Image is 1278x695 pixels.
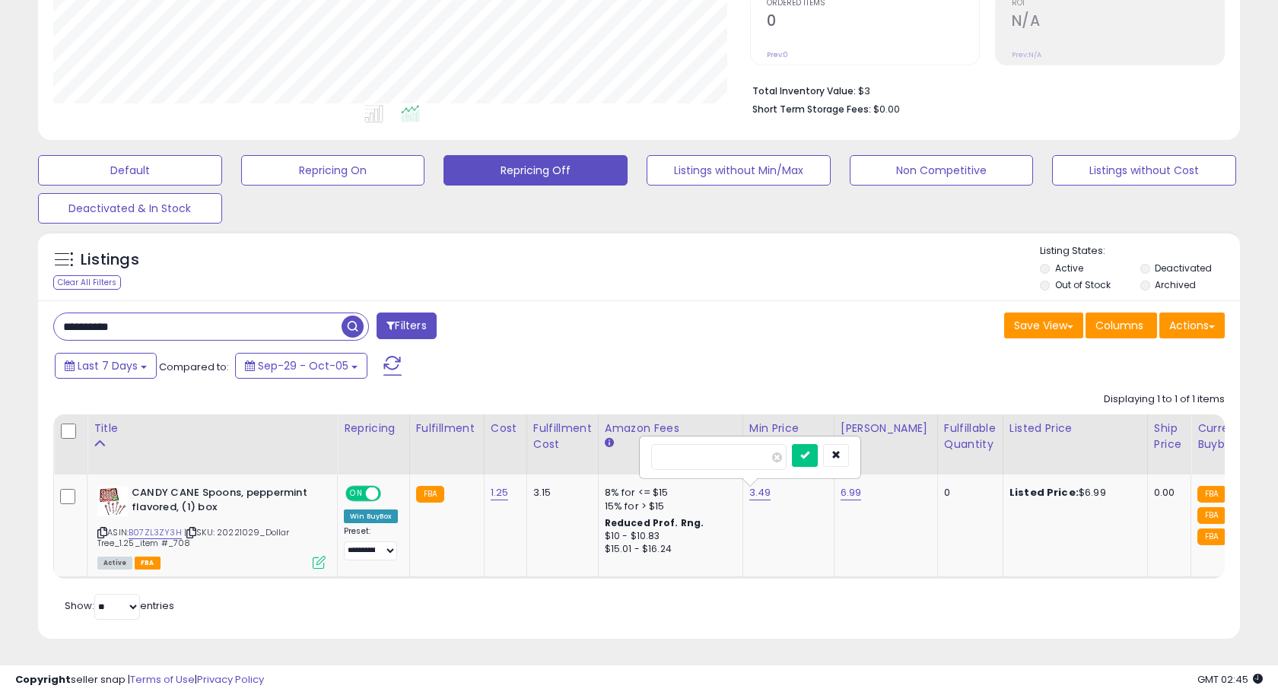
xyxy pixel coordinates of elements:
[1009,485,1079,500] b: Listed Price:
[197,672,264,687] a: Privacy Policy
[97,557,132,570] span: All listings currently available for purchase on Amazon
[1009,420,1141,436] div: Listed Price
[94,420,331,436] div: Title
[1197,528,1226,545] small: FBA
[944,486,991,500] div: 0
[38,193,222,224] button: Deactivated & In Stock
[344,420,403,436] div: Repricing
[38,155,222,186] button: Default
[944,420,997,452] div: Fulfillable Quantity
[1095,318,1143,333] span: Columns
[491,420,520,436] div: Cost
[1197,486,1226,503] small: FBA
[132,486,316,518] b: CANDY CANE Spoons, peppermint flavored, (1) box
[605,516,704,529] b: Reduced Prof. Rng.
[344,526,398,560] div: Preset:
[377,313,436,339] button: Filters
[1040,244,1239,259] p: Listing States:
[130,672,195,687] a: Terms of Use
[841,420,931,436] div: [PERSON_NAME]
[344,509,398,523] div: Win BuyBox
[1197,507,1226,524] small: FBA
[379,487,403,500] span: OFF
[1154,486,1179,500] div: 0.00
[605,543,731,556] div: $15.01 - $16.24
[1154,420,1184,452] div: Ship Price
[129,526,182,539] a: B07ZL3ZY3H
[159,360,229,374] span: Compared to:
[605,500,731,513] div: 15% for > $15
[605,420,736,436] div: Amazon Fees
[97,486,326,567] div: ASIN:
[235,353,367,379] button: Sep-29 - Oct-05
[841,485,862,500] a: 6.99
[1155,262,1212,275] label: Deactivated
[241,155,425,186] button: Repricing On
[752,84,856,97] b: Total Inventory Value:
[605,530,731,543] div: $10 - $10.83
[78,358,138,373] span: Last 7 Days
[65,598,174,613] span: Show: entries
[97,526,290,549] span: | SKU: 20221029_Dollar Tree_1.25_item #_708
[491,485,509,500] a: 1.25
[135,557,161,570] span: FBA
[1012,12,1224,33] h2: N/A
[55,353,157,379] button: Last 7 Days
[1159,313,1225,338] button: Actions
[1197,672,1263,687] span: 2025-10-14 02:45 GMT
[767,50,788,59] small: Prev: 0
[416,486,444,503] small: FBA
[1055,262,1083,275] label: Active
[752,81,1213,99] li: $3
[81,249,139,271] h5: Listings
[873,102,900,116] span: $0.00
[1004,313,1083,338] button: Save View
[1197,420,1276,452] div: Current Buybox Price
[1155,278,1196,291] label: Archived
[53,275,121,290] div: Clear All Filters
[1052,155,1236,186] button: Listings without Cost
[1086,313,1157,338] button: Columns
[1055,278,1111,291] label: Out of Stock
[1009,486,1136,500] div: $6.99
[97,486,128,516] img: 5116euL7VOL._SL40_.jpg
[258,358,348,373] span: Sep-29 - Oct-05
[647,155,831,186] button: Listings without Min/Max
[15,672,71,687] strong: Copyright
[1012,50,1041,59] small: Prev: N/A
[767,12,979,33] h2: 0
[605,486,731,500] div: 8% for <= $15
[752,103,871,116] b: Short Term Storage Fees:
[850,155,1034,186] button: Non Competitive
[443,155,628,186] button: Repricing Off
[533,420,592,452] div: Fulfillment Cost
[1104,392,1225,407] div: Displaying 1 to 1 of 1 items
[749,485,771,500] a: 3.49
[605,436,614,450] small: Amazon Fees.
[15,673,264,687] div: seller snap | |
[416,420,478,436] div: Fulfillment
[347,487,366,500] span: ON
[749,420,828,436] div: Min Price
[533,486,587,500] div: 3.15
